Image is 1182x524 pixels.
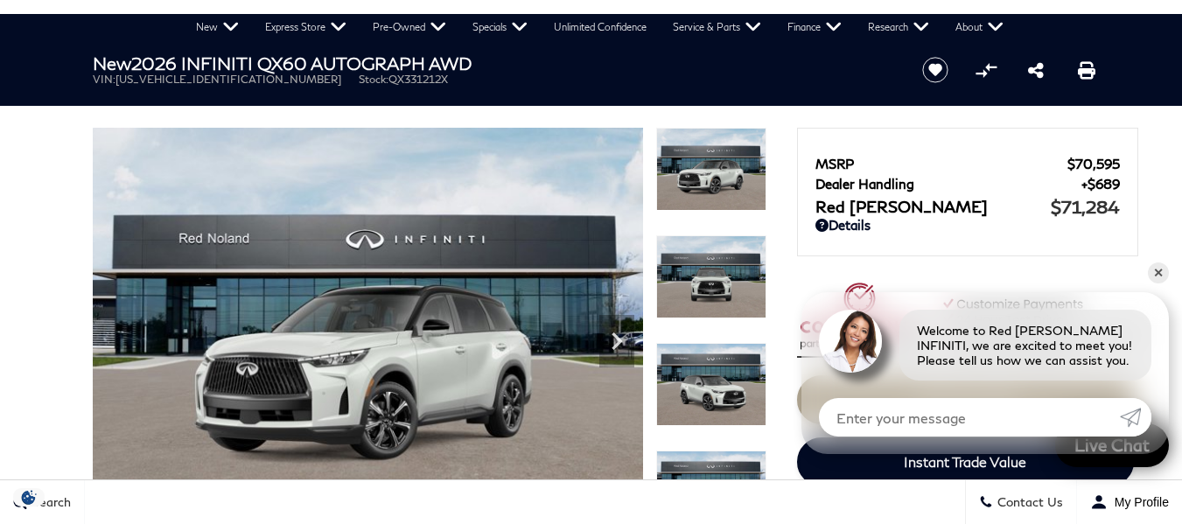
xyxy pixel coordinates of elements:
a: New [183,14,252,40]
span: Contact Us [993,495,1063,510]
a: Start Your Deal [797,375,1138,424]
span: VIN: [93,73,115,86]
img: Opt-Out Icon [9,488,49,507]
span: Search [27,495,71,510]
a: MSRP $70,595 [815,156,1120,171]
span: Dealer Handling [815,176,1081,192]
a: Pre-Owned [360,14,459,40]
span: MSRP [815,156,1067,171]
span: Instant Trade Value [904,453,1026,470]
a: Express Store [252,14,360,40]
nav: Main Navigation [183,14,1017,40]
a: Red [PERSON_NAME] $71,284 [815,196,1120,217]
a: Submit [1120,398,1151,437]
div: Next [599,315,634,367]
button: Save vehicle [916,56,955,84]
img: New 2026 2T RAD WHT INFINITI AUTOGRAPH AWD image 3 [656,343,766,426]
a: About [942,14,1017,40]
a: Unlimited Confidence [541,14,660,40]
span: $70,595 [1067,156,1120,171]
a: Share this New 2026 INFINITI QX60 AUTOGRAPH AWD [1028,59,1044,80]
a: Print this New 2026 INFINITI QX60 AUTOGRAPH AWD [1078,59,1095,80]
span: QX331212X [388,73,448,86]
a: Dealer Handling $689 [815,176,1120,192]
strong: New [93,52,131,73]
a: Specials [459,14,541,40]
div: Welcome to Red [PERSON_NAME] INFINITI, we are excited to meet you! Please tell us how we can assi... [899,310,1151,381]
img: New 2026 2T RAD WHT INFINITI AUTOGRAPH AWD image 2 [656,235,766,318]
span: Red [PERSON_NAME] [815,197,1051,216]
section: Click to Open Cookie Consent Modal [9,488,49,507]
input: Enter your message [819,398,1120,437]
span: My Profile [1108,495,1169,509]
span: $689 [1081,176,1120,192]
button: Compare Vehicle [973,57,999,83]
img: Agent profile photo [819,310,882,373]
button: Open user profile menu [1077,480,1182,524]
a: Details [815,217,1120,233]
img: New 2026 2T RAD WHT INFINITI AUTOGRAPH AWD image 1 [656,128,766,211]
span: $71,284 [1051,196,1120,217]
a: Instant Trade Value [797,437,1134,486]
h1: 2026 INFINITI QX60 AUTOGRAPH AWD [93,53,893,73]
span: [US_VEHICLE_IDENTIFICATION_NUMBER] [115,73,341,86]
a: Service & Parts [660,14,774,40]
a: Finance [774,14,855,40]
a: Research [855,14,942,40]
span: Stock: [359,73,388,86]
